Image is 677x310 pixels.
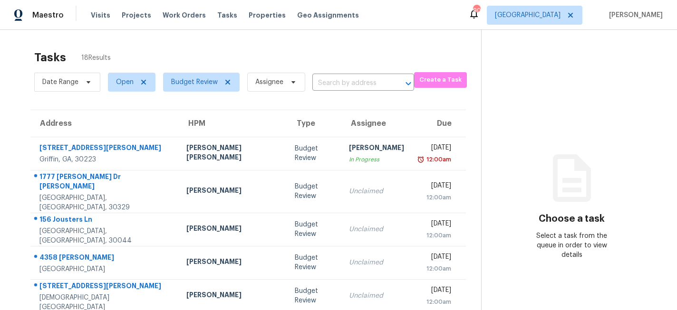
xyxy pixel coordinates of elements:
[81,53,111,63] span: 18 Results
[295,253,334,272] div: Budget Review
[297,10,359,20] span: Geo Assignments
[312,76,387,91] input: Search by address
[171,77,218,87] span: Budget Review
[295,144,334,163] div: Budget Review
[287,110,341,137] th: Type
[217,12,237,19] span: Tasks
[179,110,287,137] th: HPM
[419,75,463,85] span: Create a Task
[349,291,404,301] div: Unclaimed
[419,285,451,297] div: [DATE]
[186,290,280,302] div: [PERSON_NAME]
[116,77,134,87] span: Open
[295,286,334,305] div: Budget Review
[419,219,451,231] div: [DATE]
[349,187,404,196] div: Unclaimed
[186,186,280,197] div: [PERSON_NAME]
[249,10,286,20] span: Properties
[539,214,605,224] h3: Choose a task
[605,10,663,20] span: [PERSON_NAME]
[414,72,467,88] button: Create a Task
[91,10,110,20] span: Visits
[349,225,404,234] div: Unclaimed
[349,258,404,267] div: Unclaimed
[295,220,334,239] div: Budget Review
[255,77,283,87] span: Assignee
[425,155,451,164] div: 12:00am
[349,155,404,164] div: In Progress
[419,181,451,193] div: [DATE]
[39,264,171,274] div: [GEOGRAPHIC_DATA]
[39,281,171,293] div: [STREET_ADDRESS][PERSON_NAME]
[295,182,334,201] div: Budget Review
[419,143,451,155] div: [DATE]
[39,143,171,155] div: [STREET_ADDRESS][PERSON_NAME]
[186,257,280,269] div: [PERSON_NAME]
[186,224,280,235] div: [PERSON_NAME]
[32,10,64,20] span: Maestro
[349,143,404,155] div: [PERSON_NAME]
[39,155,171,164] div: Griffin, GA, 30223
[419,252,451,264] div: [DATE]
[419,297,451,307] div: 12:00am
[39,215,171,226] div: 156 Jousters Ln
[163,10,206,20] span: Work Orders
[42,77,78,87] span: Date Range
[39,226,171,245] div: [GEOGRAPHIC_DATA], [GEOGRAPHIC_DATA], 30044
[39,172,171,193] div: 1777 [PERSON_NAME] Dr [PERSON_NAME]
[186,143,280,164] div: [PERSON_NAME] [PERSON_NAME]
[341,110,412,137] th: Assignee
[473,6,480,15] div: 90
[419,231,451,240] div: 12:00am
[30,110,179,137] th: Address
[495,10,561,20] span: [GEOGRAPHIC_DATA]
[412,110,466,137] th: Due
[419,193,451,202] div: 12:00am
[39,193,171,212] div: [GEOGRAPHIC_DATA], [GEOGRAPHIC_DATA], 30329
[417,155,425,164] img: Overdue Alarm Icon
[39,253,171,264] div: 4358 [PERSON_NAME]
[527,231,617,260] div: Select a task from the queue in order to view details
[34,53,66,62] h2: Tasks
[122,10,151,20] span: Projects
[402,77,415,90] button: Open
[419,264,451,273] div: 12:00am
